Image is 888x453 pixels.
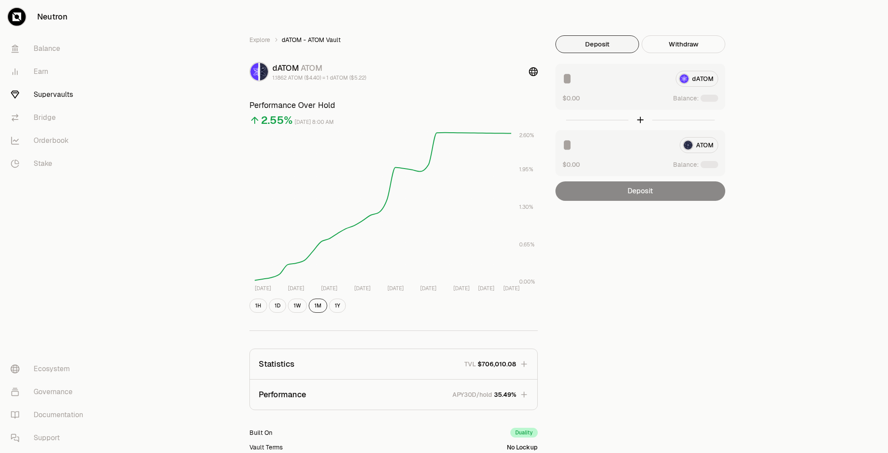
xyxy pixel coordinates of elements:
button: Withdraw [642,35,725,53]
span: 35.49% [494,390,516,399]
button: 1W [288,299,307,313]
div: 2.55% [261,113,293,127]
a: Stake [4,152,96,175]
p: Statistics [259,358,295,370]
button: PerformanceAPY30D/hold35.49% [250,380,537,410]
a: Governance [4,380,96,403]
tspan: [DATE] [503,285,520,292]
button: $0.00 [563,160,580,169]
tspan: [DATE] [420,285,436,292]
a: Explore [249,35,270,44]
p: TVL [464,360,476,369]
a: Support [4,426,96,449]
a: Bridge [4,106,96,129]
tspan: [DATE] [288,285,304,292]
tspan: 2.60% [519,132,534,139]
p: APY30D/hold [452,390,492,399]
span: dATOM - ATOM Vault [282,35,341,44]
div: No Lockup [507,443,538,452]
a: Earn [4,60,96,83]
img: dATOM Logo [250,63,258,81]
span: Balance: [673,160,699,169]
tspan: [DATE] [387,285,404,292]
h3: Performance Over Hold [249,99,538,111]
tspan: 1.95% [519,166,533,173]
button: 1D [269,299,286,313]
tspan: 0.65% [519,241,535,248]
div: Built On [249,428,272,437]
button: 1M [309,299,327,313]
a: Balance [4,37,96,60]
div: Duality [510,428,538,438]
button: 1H [249,299,267,313]
tspan: [DATE] [453,285,470,292]
a: Documentation [4,403,96,426]
button: 1Y [329,299,346,313]
a: Orderbook [4,129,96,152]
a: Supervaults [4,83,96,106]
span: Balance: [673,94,699,103]
div: 1.1862 ATOM ($4.40) = 1 dATOM ($5.22) [272,74,366,81]
span: $706,010.08 [478,360,516,369]
button: StatisticsTVL$706,010.08 [250,349,537,379]
button: $0.00 [563,94,580,103]
tspan: [DATE] [255,285,271,292]
tspan: 0.00% [519,278,535,285]
span: ATOM [301,63,322,73]
a: Ecosystem [4,357,96,380]
tspan: 1.30% [519,203,533,211]
tspan: [DATE] [478,285,494,292]
div: Vault Terms [249,443,283,452]
button: Deposit [555,35,639,53]
tspan: [DATE] [321,285,337,292]
p: Performance [259,388,306,401]
div: [DATE] 8:00 AM [295,117,334,127]
div: dATOM [272,62,366,74]
tspan: [DATE] [354,285,371,292]
nav: breadcrumb [249,35,538,44]
img: ATOM Logo [260,63,268,81]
